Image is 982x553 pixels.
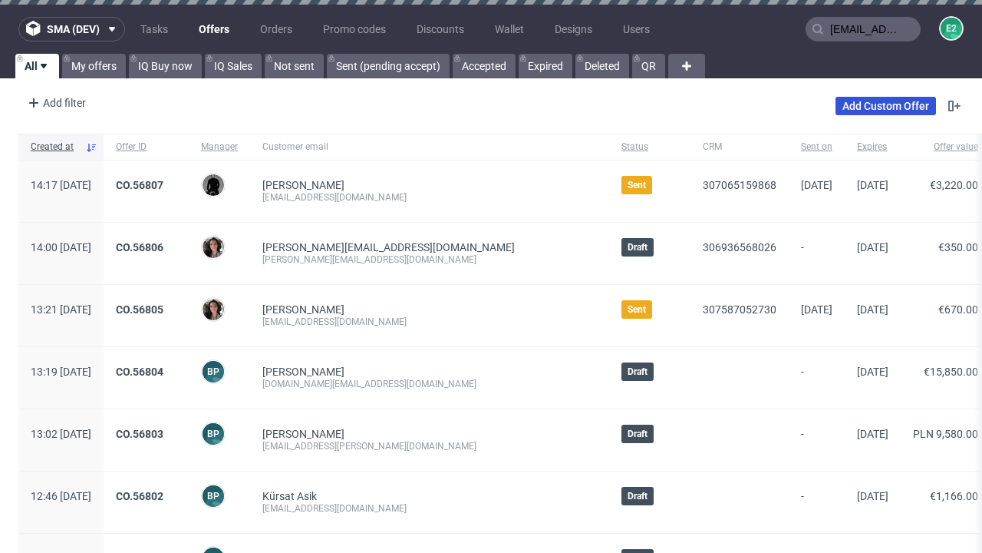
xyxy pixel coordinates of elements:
[262,502,597,515] div: [EMAIL_ADDRESS][DOMAIN_NAME]
[703,179,776,191] a: 307065159868
[116,366,163,378] a: CO.56804
[116,179,163,191] a: CO.56807
[262,490,317,502] a: Kürsat Asik
[203,485,224,507] figcaption: BP
[453,54,516,78] a: Accepted
[857,490,888,502] span: [DATE]
[857,303,888,316] span: [DATE]
[203,174,224,196] img: Dawid Urbanowicz
[801,428,832,452] span: -
[857,428,888,440] span: [DATE]
[129,54,202,78] a: IQ Buy now
[31,303,91,316] span: 13:21 [DATE]
[47,24,100,35] span: sma (dev)
[116,490,163,502] a: CO.56802
[930,179,978,191] span: €3,220.00
[703,241,776,253] a: 306936568026
[930,490,978,502] span: €1,166.00
[262,440,597,452] div: [EMAIL_ADDRESS][PERSON_NAME][DOMAIN_NAME]
[131,17,177,41] a: Tasks
[205,54,262,78] a: IQ Sales
[519,54,572,78] a: Expired
[203,361,224,382] figcaption: BP
[31,241,91,253] span: 14:00 [DATE]
[407,17,473,41] a: Discounts
[116,241,163,253] a: CO.56806
[262,366,344,378] a: [PERSON_NAME]
[703,303,776,316] a: 307587052730
[621,141,678,154] span: Status
[116,141,176,154] span: Offer ID
[203,299,224,320] img: Moreno Martinez Cristina
[941,18,962,39] figcaption: e2
[614,17,659,41] a: Users
[801,490,832,515] span: -
[801,179,832,191] span: [DATE]
[18,17,125,41] button: sma (dev)
[628,179,646,191] span: Sent
[857,366,888,378] span: [DATE]
[189,17,239,41] a: Offers
[265,54,324,78] a: Not sent
[938,303,978,316] span: €670.00
[545,17,601,41] a: Designs
[31,428,91,440] span: 13:02 [DATE]
[21,91,89,115] div: Add filter
[801,303,832,316] span: [DATE]
[262,378,597,390] div: [DOMAIN_NAME][EMAIL_ADDRESS][DOMAIN_NAME]
[938,241,978,253] span: €350.00
[913,141,978,154] span: Offer value
[62,54,126,78] a: My offers
[703,141,776,154] span: CRM
[15,54,59,78] a: All
[262,191,597,204] div: [EMAIL_ADDRESS][DOMAIN_NAME]
[262,241,515,253] span: [PERSON_NAME][EMAIL_ADDRESS][DOMAIN_NAME]
[314,17,395,41] a: Promo codes
[31,141,79,154] span: Created at
[262,316,597,328] div: [EMAIL_ADDRESS][DOMAIN_NAME]
[327,54,450,78] a: Sent (pending accept)
[31,179,91,191] span: 14:17 [DATE]
[857,141,888,154] span: Expires
[262,428,344,440] a: [PERSON_NAME]
[203,423,224,445] figcaption: BP
[116,428,163,440] a: CO.56803
[262,179,344,191] a: [PERSON_NAME]
[628,490,648,502] span: Draft
[628,366,648,378] span: Draft
[632,54,665,78] a: QR
[31,366,91,378] span: 13:19 [DATE]
[31,490,91,502] span: 12:46 [DATE]
[262,303,344,316] a: [PERSON_NAME]
[262,253,597,266] div: [PERSON_NAME][EMAIL_ADDRESS][DOMAIN_NAME]
[857,241,888,253] span: [DATE]
[251,17,302,41] a: Orders
[201,141,238,154] span: Manager
[628,428,648,440] span: Draft
[116,303,163,316] a: CO.56805
[628,241,648,253] span: Draft
[628,303,646,316] span: Sent
[913,428,978,440] span: PLN 9,580.00
[575,54,629,78] a: Deleted
[801,366,832,390] span: -
[924,366,978,378] span: €15,850.00
[203,237,224,258] img: Moreno Martinez Cristina
[486,17,533,41] a: Wallet
[835,97,936,115] a: Add Custom Offer
[801,241,832,266] span: -
[857,179,888,191] span: [DATE]
[801,141,832,154] span: Sent on
[262,141,597,154] span: Customer email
